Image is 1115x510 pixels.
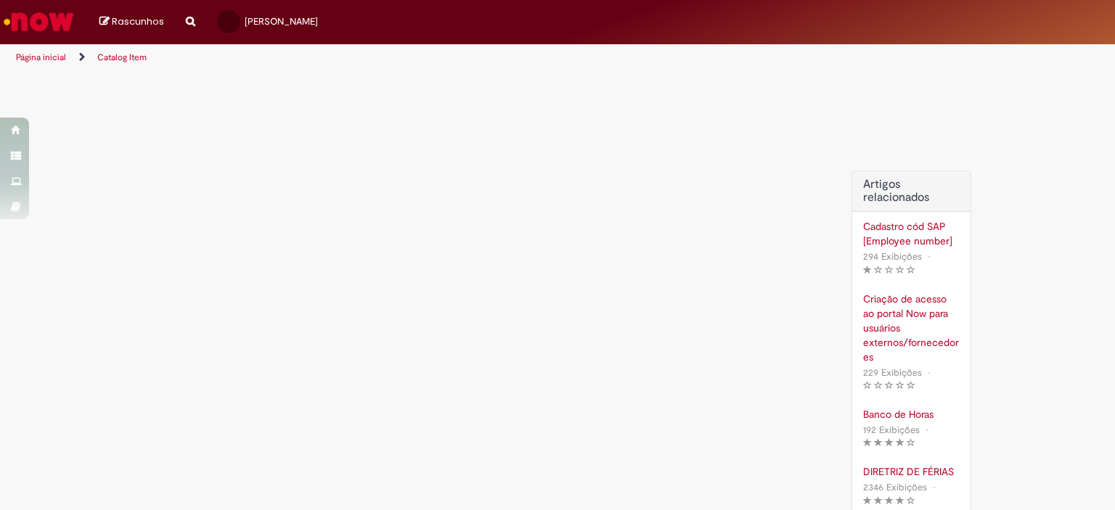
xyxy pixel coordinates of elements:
a: Página inicial [16,52,66,63]
span: 192 Exibições [863,424,920,436]
span: • [925,363,934,382]
span: [PERSON_NAME] [245,15,318,28]
a: Catalog Item [97,52,147,63]
span: • [923,420,931,440]
a: DIRETRIZ DE FÉRIAS [863,464,960,479]
span: 2346 Exibições [863,481,927,493]
a: Criação de acesso ao portal Now para usuários externos/fornecedores [863,292,960,364]
ul: Trilhas de página [11,44,732,71]
h3: Artigos relacionados [863,178,960,204]
span: • [925,247,934,266]
span: 229 Exibições [863,366,922,379]
a: Cadastro cód SAP [Employee number] [863,219,960,248]
img: ServiceNow [1,7,76,36]
a: Rascunhos [99,15,164,29]
a: Banco de Horas [863,407,960,421]
span: Rascunhos [112,15,164,28]
span: • [930,477,939,497]
span: 294 Exibições [863,250,922,263]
